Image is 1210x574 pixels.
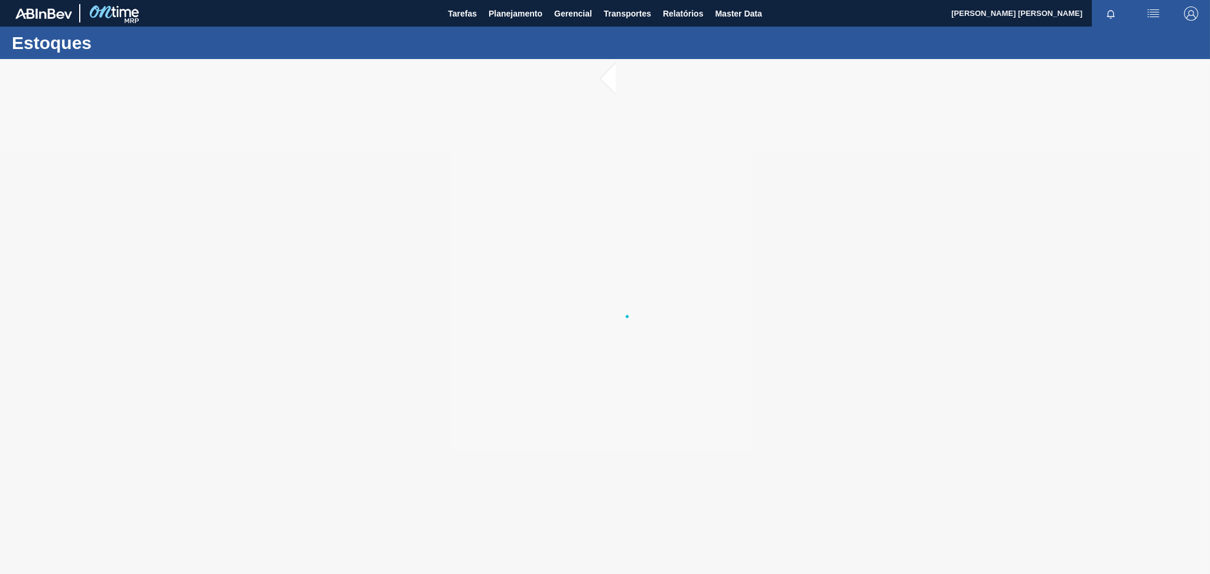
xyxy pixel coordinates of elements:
[1146,6,1160,21] img: userActions
[448,6,477,21] span: Tarefas
[12,36,222,50] h1: Estoques
[489,6,542,21] span: Planejamento
[715,6,762,21] span: Master Data
[1092,5,1130,22] button: Notificações
[1184,6,1198,21] img: Logout
[663,6,703,21] span: Relatórios
[604,6,651,21] span: Transportes
[15,8,72,19] img: TNhmsLtSVTkK8tSr43FrP2fwEKptu5GPRR3wAAAABJRU5ErkJggg==
[554,6,592,21] span: Gerencial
